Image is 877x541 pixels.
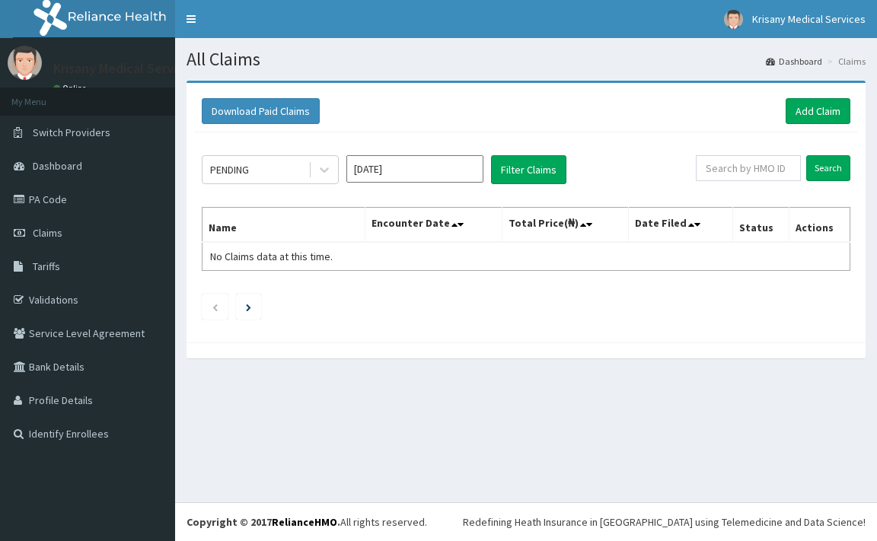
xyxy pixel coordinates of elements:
[53,62,197,75] p: Krisany Medical Services
[724,10,743,29] img: User Image
[187,515,340,529] strong: Copyright © 2017 .
[187,49,866,69] h1: All Claims
[752,12,866,26] span: Krisany Medical Services
[212,300,218,313] a: Previous page
[806,155,850,181] input: Search
[33,259,60,273] span: Tariffs
[246,300,251,313] a: Next page
[346,155,483,183] input: Select Month and Year
[210,162,249,177] div: PENDING
[502,208,628,243] th: Total Price(₦)
[53,83,90,94] a: Online
[766,55,822,68] a: Dashboard
[463,514,866,530] div: Redefining Heath Insurance in [GEOGRAPHIC_DATA] using Telemedicine and Data Science!
[203,208,365,243] th: Name
[628,208,732,243] th: Date Filed
[786,98,850,124] a: Add Claim
[696,155,801,181] input: Search by HMO ID
[8,46,42,80] img: User Image
[491,155,566,184] button: Filter Claims
[365,208,502,243] th: Encounter Date
[824,55,866,68] li: Claims
[210,250,333,263] span: No Claims data at this time.
[33,159,82,173] span: Dashboard
[202,98,320,124] button: Download Paid Claims
[789,208,850,243] th: Actions
[33,126,110,139] span: Switch Providers
[33,226,62,240] span: Claims
[732,208,789,243] th: Status
[272,515,337,529] a: RelianceHMO
[175,502,877,541] footer: All rights reserved.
